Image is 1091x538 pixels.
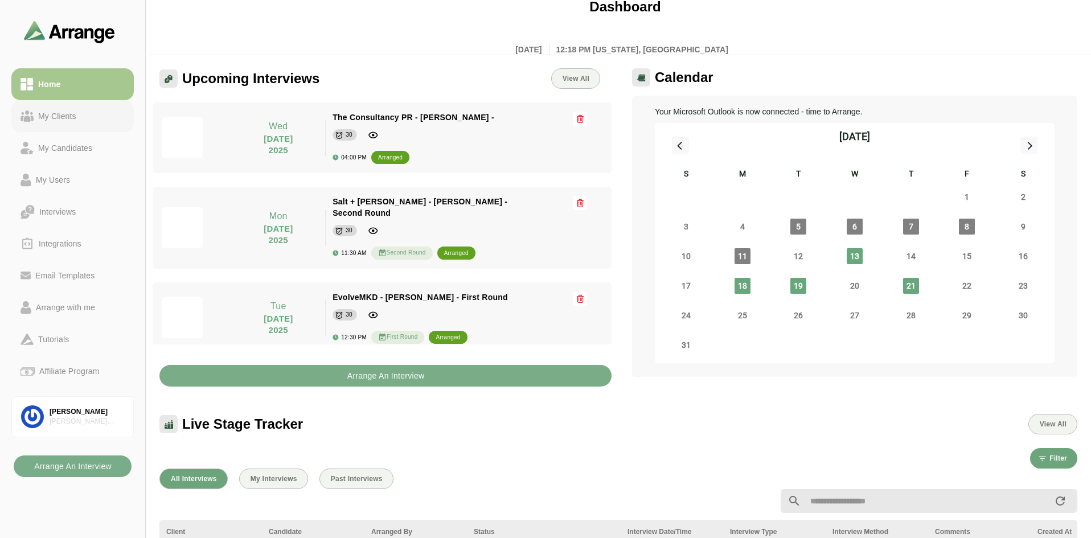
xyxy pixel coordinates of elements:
[371,247,433,260] div: Second Round
[250,475,297,483] span: My Interviews
[1030,448,1077,469] button: Filter
[11,260,134,291] a: Email Templates
[939,167,995,182] div: F
[319,469,393,489] button: Past Interviews
[269,527,358,537] div: Candidate
[562,75,589,83] span: View All
[238,120,318,133] p: Wed
[847,219,863,235] span: Wednesday, August 6, 2025
[34,455,112,477] b: Arrange An Interview
[11,228,134,260] a: Integrations
[883,167,939,182] div: T
[238,210,318,223] p: Mon
[655,105,1055,118] p: Your Microsoft Outlook is now connected - time to Arrange.
[238,299,318,313] p: Tue
[935,527,1024,537] div: Comments
[378,152,403,163] div: arranged
[346,225,352,236] div: 30
[11,396,134,437] a: [PERSON_NAME][PERSON_NAME] Associates
[678,248,694,264] span: Sunday, August 10, 2025
[903,219,919,235] span: Thursday, August 7, 2025
[1039,420,1067,428] span: View All
[159,365,612,387] button: Arrange An Interview
[959,248,975,264] span: Friday, August 15, 2025
[182,416,303,433] span: Live Stage Tracker
[678,219,694,235] span: Sunday, August 3, 2025
[1015,307,1031,323] span: Saturday, August 30, 2025
[50,417,124,426] div: [PERSON_NAME] Associates
[24,20,115,43] img: arrangeai-name-small-logo.4d2b8aee.svg
[832,527,921,537] div: Interview Method
[371,331,424,344] div: First Round
[239,469,308,489] button: My Interviews
[678,278,694,294] span: Sunday, August 17, 2025
[735,248,750,264] span: Monday, August 11, 2025
[735,219,750,235] span: Monday, August 4, 2025
[436,332,460,343] div: arranged
[1049,454,1067,462] span: Filter
[333,113,494,122] span: The Consultancy PR - [PERSON_NAME] -
[847,248,863,264] span: Wednesday, August 13, 2025
[770,167,827,182] div: T
[11,196,134,228] a: Interviews
[549,43,728,56] p: 12:18 PM [US_STATE], [GEOGRAPHIC_DATA]
[34,109,81,123] div: My Clients
[11,323,134,355] a: Tutorials
[11,68,134,100] a: Home
[790,307,806,323] span: Tuesday, August 26, 2025
[735,278,750,294] span: Monday, August 18, 2025
[1015,248,1031,264] span: Saturday, August 16, 2025
[959,278,975,294] span: Friday, August 22, 2025
[959,219,975,235] span: Friday, August 8, 2025
[11,164,134,196] a: My Users
[627,527,716,537] div: Interview Date/Time
[790,219,806,235] span: Tuesday, August 5, 2025
[1015,219,1031,235] span: Saturday, August 9, 2025
[35,205,80,219] div: Interviews
[11,355,134,387] a: Affiliate Program
[1028,414,1077,434] button: View All
[182,70,319,87] span: Upcoming Interviews
[678,337,694,353] span: Sunday, August 31, 2025
[735,307,750,323] span: Monday, August 25, 2025
[50,407,124,417] div: [PERSON_NAME]
[333,293,508,302] span: EvolveMKD - [PERSON_NAME] - First Round
[11,100,134,132] a: My Clients
[730,527,819,537] div: Interview Type
[995,167,1051,182] div: S
[14,455,132,477] button: Arrange An Interview
[35,364,104,378] div: Affiliate Program
[444,248,469,259] div: arranged
[333,154,367,161] div: 04:00 PM
[515,43,549,56] p: [DATE]
[11,132,134,164] a: My Candidates
[333,250,366,256] div: 11:30 AM
[238,223,318,246] p: [DATE] 2025
[330,475,383,483] span: Past Interviews
[31,173,75,187] div: My Users
[31,269,99,282] div: Email Templates
[790,248,806,264] span: Tuesday, August 12, 2025
[34,237,86,250] div: Integrations
[551,68,600,89] a: View All
[790,278,806,294] span: Tuesday, August 19, 2025
[34,141,97,155] div: My Candidates
[333,197,507,217] span: Salt + [PERSON_NAME] - [PERSON_NAME] - Second Round
[34,332,73,346] div: Tutorials
[346,129,352,141] div: 30
[333,334,367,340] div: 12:30 PM
[238,313,318,336] p: [DATE] 2025
[159,469,228,489] button: All Interviews
[655,69,713,86] span: Calendar
[31,301,100,314] div: Arrange with me
[1015,278,1031,294] span: Saturday, August 23, 2025
[847,278,863,294] span: Wednesday, August 20, 2025
[847,307,863,323] span: Wednesday, August 27, 2025
[903,248,919,264] span: Thursday, August 14, 2025
[1053,494,1067,508] i: appended action
[959,307,975,323] span: Friday, August 29, 2025
[11,291,134,323] a: Arrange with me
[238,133,318,156] p: [DATE] 2025
[170,475,217,483] span: All Interviews
[827,167,883,182] div: W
